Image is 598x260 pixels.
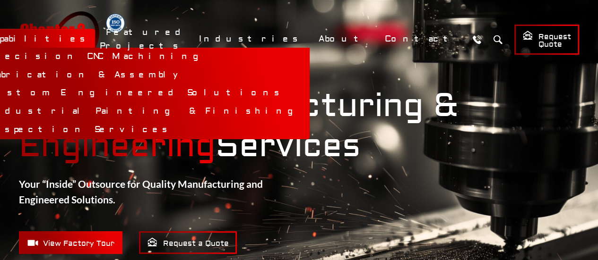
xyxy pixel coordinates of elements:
[489,31,506,48] button: Search
[19,231,122,254] a: View Factory Tour
[147,237,229,249] span: Request a Quote
[312,29,374,49] a: About
[514,25,579,55] a: Request Quote
[19,178,263,206] strong: Your “Inside” Outsource for Quality Manufacturing and Engineered Solutions.
[379,29,463,49] a: Contact
[19,11,99,67] a: Chapter 2 Incorporated
[27,237,114,249] span: View Factory Tour
[193,29,308,49] a: Industries
[468,31,485,48] a: Call Us
[139,231,237,254] a: Request a Quote
[19,126,216,166] mark: Engineering
[522,30,571,50] span: Request Quote
[100,22,188,56] a: Featured Projects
